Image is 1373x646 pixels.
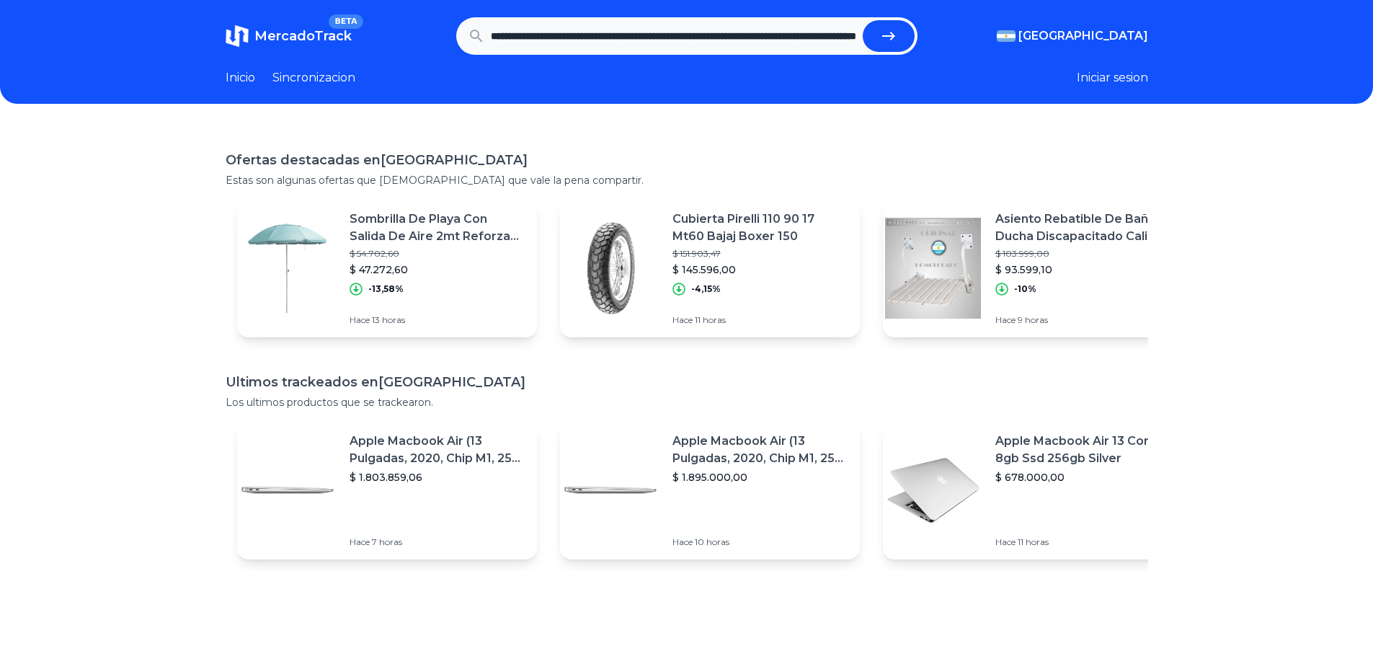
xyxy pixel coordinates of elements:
a: Inicio [226,69,255,87]
p: $ 93.599,10 [995,262,1171,277]
p: $ 151.903,47 [672,248,848,260]
p: $ 145.596,00 [672,262,848,277]
a: MercadoTrackBETA [226,25,352,48]
span: [GEOGRAPHIC_DATA] [1018,27,1148,45]
p: Apple Macbook Air 13 Core I5 8gb Ssd 256gb Silver [995,433,1171,467]
span: BETA [329,14,363,29]
a: Featured imageAsiento Rebatible De Bañera Ducha Discapacitado Calidad$ 103.999,00$ 93.599,10-10%H... [883,199,1183,337]
a: Featured imageSombrilla De Playa Con Salida De Aire 2mt Reforzada Spinit$ 54.702,60$ 47.272,60-13... [237,199,537,337]
button: [GEOGRAPHIC_DATA] [997,27,1148,45]
p: -10% [1014,283,1036,295]
a: Featured imageApple Macbook Air (13 Pulgadas, 2020, Chip M1, 256 Gb De Ssd, 8 Gb De Ram) - Plata$... [237,421,537,559]
p: Cubierta Pirelli 110 90 17 Mt60 Bajaj Boxer 150 [672,211,848,245]
p: Los ultimos productos que se trackearon. [226,395,1148,410]
h1: Ultimos trackeados en [GEOGRAPHIC_DATA] [226,372,1148,392]
a: Sincronizacion [272,69,355,87]
a: Featured imageCubierta Pirelli 110 90 17 Mt60 Bajaj Boxer 150$ 151.903,47$ 145.596,00-4,15%Hace 1... [560,199,860,337]
p: Hace 7 horas [350,536,525,548]
img: Featured image [560,218,661,319]
p: $ 54.702,60 [350,248,525,260]
p: Sombrilla De Playa Con Salida De Aire 2mt Reforzada Spinit [350,211,525,245]
p: Hace 11 horas [995,536,1171,548]
img: Featured image [560,440,661,541]
img: MercadoTrack [226,25,249,48]
p: $ 103.999,00 [995,248,1171,260]
a: Featured imageApple Macbook Air (13 Pulgadas, 2020, Chip M1, 256 Gb De Ssd, 8 Gb De Ram) - Plata$... [560,421,860,559]
p: $ 1.895.000,00 [672,470,848,485]
p: $ 678.000,00 [995,470,1171,485]
h1: Ofertas destacadas en [GEOGRAPHIC_DATA] [226,150,1148,170]
p: Hace 10 horas [672,536,848,548]
p: Hace 9 horas [995,314,1171,326]
p: Apple Macbook Air (13 Pulgadas, 2020, Chip M1, 256 Gb De Ssd, 8 Gb De Ram) - Plata [350,433,525,467]
p: Hace 13 horas [350,314,525,326]
img: Featured image [883,218,984,319]
p: Hace 11 horas [672,314,848,326]
a: Featured imageApple Macbook Air 13 Core I5 8gb Ssd 256gb Silver$ 678.000,00Hace 11 horas [883,421,1183,559]
span: MercadoTrack [254,28,352,44]
img: Featured image [237,218,338,319]
button: Iniciar sesion [1077,69,1148,87]
img: Featured image [237,440,338,541]
p: -4,15% [691,283,721,295]
p: Apple Macbook Air (13 Pulgadas, 2020, Chip M1, 256 Gb De Ssd, 8 Gb De Ram) - Plata [672,433,848,467]
p: -13,58% [368,283,404,295]
p: $ 47.272,60 [350,262,525,277]
img: Featured image [883,440,984,541]
img: Argentina [997,30,1016,42]
p: $ 1.803.859,06 [350,470,525,485]
p: Asiento Rebatible De Bañera Ducha Discapacitado Calidad [995,211,1171,245]
p: Estas son algunas ofertas que [DEMOGRAPHIC_DATA] que vale la pena compartir. [226,173,1148,187]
